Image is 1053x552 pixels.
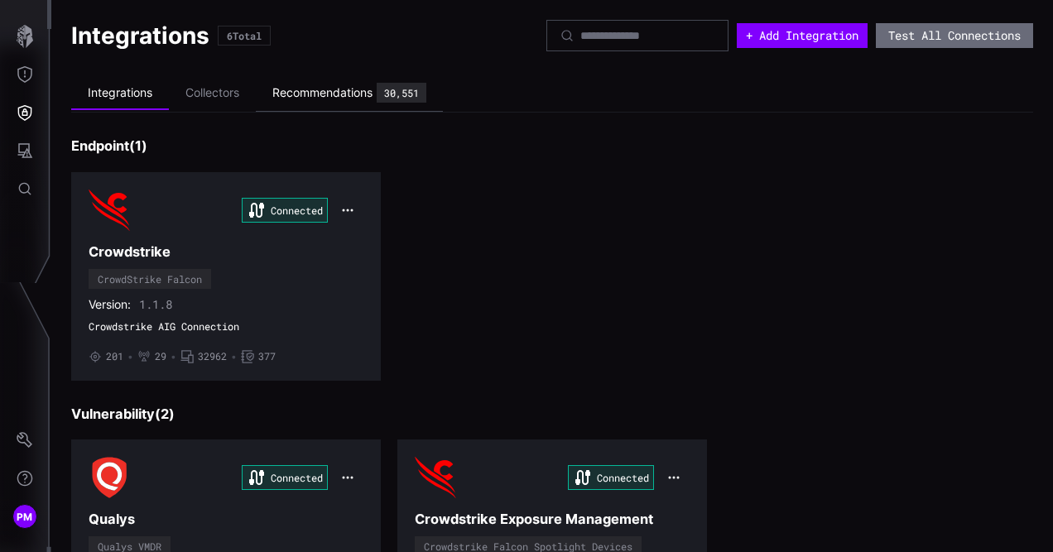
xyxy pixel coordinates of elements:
button: Test All Connections [876,23,1033,48]
div: CrowdStrike Falcon [98,274,202,284]
li: Collectors [169,77,256,109]
div: Connected [242,198,328,223]
span: 1.1.8 [139,297,172,312]
span: Version: [89,297,131,312]
div: Connected [568,465,654,490]
li: Integrations [71,77,169,110]
span: • [231,350,237,363]
span: 32962 [198,350,227,363]
h3: Qualys [89,511,363,528]
h1: Integrations [71,21,209,50]
div: 6 Total [227,31,262,41]
span: • [127,350,133,363]
div: Connected [242,465,328,490]
h3: Vulnerability ( 2 ) [71,406,1033,423]
h3: Endpoint ( 1 ) [71,137,1033,155]
h3: Crowdstrike Exposure Management [415,511,690,528]
div: 30,551 [384,88,419,98]
h3: Crowdstrike [89,243,363,261]
span: 201 [106,350,123,363]
span: 377 [258,350,276,363]
img: CrowdStrike Falcon [89,190,130,231]
span: 29 [155,350,166,363]
img: Qualys VMDR [89,457,130,498]
span: Crowdstrike AIG Connection [89,320,363,334]
div: Crowdstrike Falcon Spotlight Devices [424,541,632,551]
span: PM [17,508,33,526]
button: + Add Integration [737,23,868,48]
button: PM [1,497,49,535]
span: • [171,350,176,363]
img: Crowdstrike Falcon Spotlight Devices [415,457,456,498]
div: Recommendations [272,85,373,100]
div: Qualys VMDR [98,541,161,551]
